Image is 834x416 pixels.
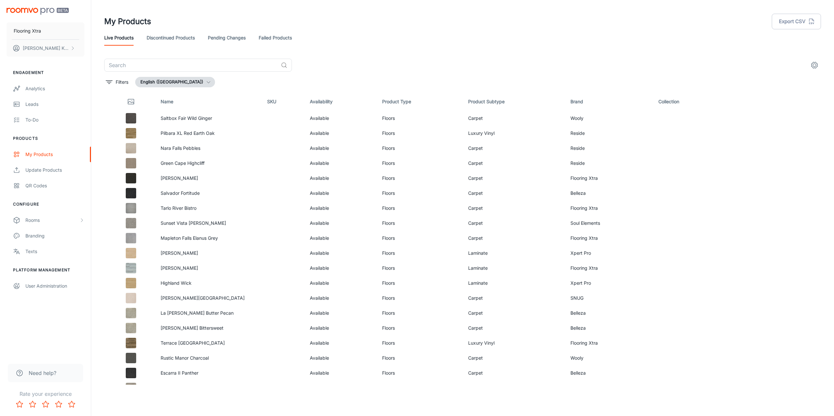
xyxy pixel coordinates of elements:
svg: Thumbnail [127,98,135,106]
td: Carpet [463,111,565,126]
td: Carpet [463,291,565,306]
td: Carpet [463,201,565,216]
p: Rustic Manor Charcoal [161,354,257,362]
td: Floors [377,261,463,276]
td: Floors [377,366,463,380]
td: Reside [565,126,653,141]
td: Available [305,306,377,321]
a: Pending Changes [208,30,246,46]
td: Belleza [565,186,653,201]
td: Reside [565,141,653,156]
td: Wooly [565,351,653,366]
button: Rate 4 star [52,398,65,411]
p: La [PERSON_NAME] Butter Pecan [161,309,257,317]
td: Xpert Pro [565,246,653,261]
td: Floors [377,276,463,291]
button: English ([GEOGRAPHIC_DATA]) [135,77,215,87]
td: Floors [377,186,463,201]
td: Available [305,156,377,171]
th: Collection [653,93,727,111]
td: Belleza [565,366,653,380]
td: Floors [377,351,463,366]
th: Name [155,93,262,111]
p: [PERSON_NAME] Khurana [23,45,69,52]
td: Carpet [463,216,565,231]
td: Luxury Vinyl [463,126,565,141]
th: Product Subtype [463,93,565,111]
td: Floors [377,201,463,216]
td: Carpet [463,141,565,156]
td: Floors [377,141,463,156]
td: Carpet [463,156,565,171]
td: Carpet [463,321,565,336]
p: Pilbara XL Red Earth Oak [161,130,257,137]
div: Update Products [25,166,84,174]
td: Flooring Xtra [565,171,653,186]
td: Belleza [565,306,653,321]
td: Flooring Xtra [565,261,653,276]
td: Carpet [463,306,565,321]
p: Filters [116,79,128,86]
div: QR Codes [25,182,84,189]
p: Flooring Xtra [14,27,41,35]
p: Desert Oasis Ancient Stone [161,384,257,392]
td: Available [305,126,377,141]
button: Rate 5 star [65,398,78,411]
div: Analytics [25,85,84,92]
div: Leads [25,101,84,108]
td: Available [305,351,377,366]
td: Floors [377,246,463,261]
button: filter [104,77,130,87]
p: Highland Wick [161,280,257,287]
th: Brand [565,93,653,111]
td: Available [305,186,377,201]
p: Rate your experience [5,390,86,398]
button: settings [808,59,821,72]
p: Terrace [GEOGRAPHIC_DATA] [161,339,257,347]
a: Failed Products [259,30,292,46]
td: Available [305,261,377,276]
div: Texts [25,248,84,255]
td: Carpet [463,171,565,186]
td: Xpert Pro [565,276,653,291]
td: Floors [377,216,463,231]
p: [PERSON_NAME] Bittersweet [161,324,257,332]
td: Floors [377,321,463,336]
button: Export CSV [772,14,821,29]
td: Luxury Vinyl [463,380,565,395]
td: Floors [377,306,463,321]
td: Floors [377,171,463,186]
div: To-do [25,116,84,123]
td: Available [305,246,377,261]
button: Rate 3 star [39,398,52,411]
td: Soul Elements [565,216,653,231]
td: Carpet [463,366,565,380]
span: Need help? [29,369,56,377]
td: Flooring Xtra [565,231,653,246]
button: Rate 1 star [13,398,26,411]
td: Floors [377,380,463,395]
a: Discontinued Products [147,30,195,46]
td: Reside [565,380,653,395]
td: Available [305,336,377,351]
p: Green Cape Highcliff [161,160,257,167]
td: Flooring Xtra [565,336,653,351]
img: Roomvo PRO Beta [7,8,69,15]
div: My Products [25,151,84,158]
td: Available [305,171,377,186]
td: Floors [377,336,463,351]
p: Sunset Vista [PERSON_NAME] [161,220,257,227]
td: Flooring Xtra [565,201,653,216]
td: Floors [377,126,463,141]
h1: My Products [104,16,151,27]
p: Escarra II Panther [161,369,257,377]
th: SKU [262,93,305,111]
div: Rooms [25,217,79,224]
td: Carpet [463,231,565,246]
th: Product Type [377,93,463,111]
td: Belleza [565,321,653,336]
button: [PERSON_NAME] Khurana [7,40,84,57]
p: Nara Falls Pebbles [161,145,257,152]
a: Live Products [104,30,134,46]
td: Floors [377,291,463,306]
